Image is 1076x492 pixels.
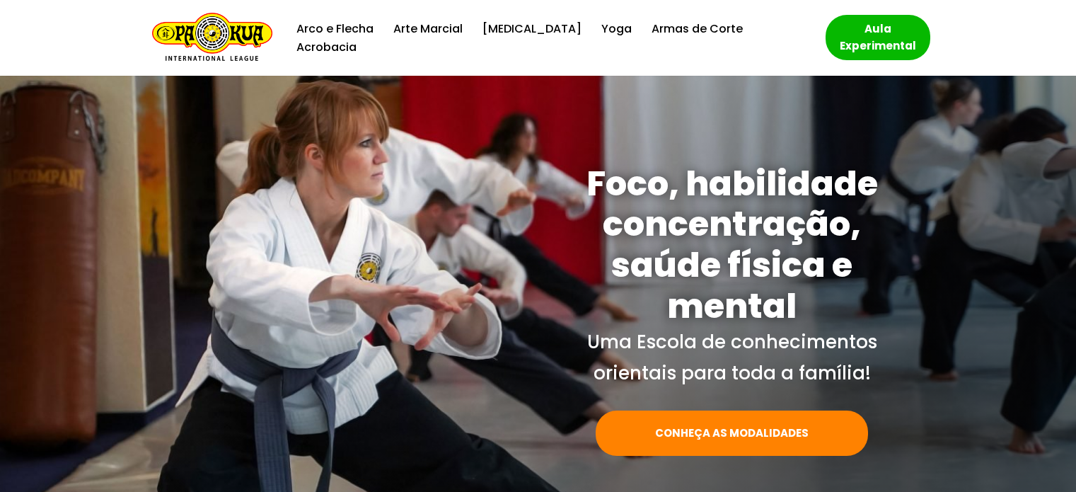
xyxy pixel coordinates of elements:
[652,19,743,38] a: Armas de Corte
[826,15,930,60] a: Aula Experimental
[601,19,632,38] a: Yoga
[549,164,914,326] h1: Foco, habilidade concentração, saúde física e mental
[482,19,582,38] a: [MEDICAL_DATA]
[393,19,463,38] a: Arte Marcial
[596,411,868,456] a: CONHEÇA AS MODALIDADES
[294,19,804,57] div: Menu primário
[296,38,357,57] a: Acrobacia
[145,13,272,63] a: Escola de Conhecimentos Orientais Pa-Kua Uma escola para toda família
[296,19,374,38] a: Arco e Flecha
[549,326,914,389] p: Uma Escola de conhecimentos orientais para toda a família!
